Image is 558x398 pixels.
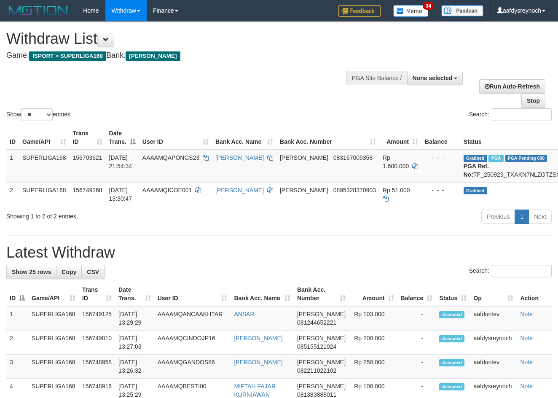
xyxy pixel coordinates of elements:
a: [PERSON_NAME] [215,187,264,194]
th: Game/API: activate to sort column ascending [28,282,79,306]
th: Balance: activate to sort column ascending [397,282,436,306]
span: AAAAMQICOE001 [142,187,192,194]
td: SUPERLIGA168 [28,355,79,379]
a: [PERSON_NAME] [215,154,264,161]
div: Showing 1 to 2 of 2 entries [6,209,226,221]
span: Copy 081244652221 to clipboard [297,319,336,326]
span: [PERSON_NAME] [126,51,180,61]
span: 156703621 [73,154,102,161]
td: [DATE] 13:27:03 [115,331,154,355]
button: None selected [407,71,463,85]
th: ID [6,126,19,150]
td: 1 [6,306,28,331]
span: Copy 082211022102 to clipboard [297,367,336,374]
span: 34 [423,2,434,10]
a: [PERSON_NAME] [234,335,282,342]
div: PGA Site Balance / [346,71,407,85]
td: AAAAMQCINDOJP16 [154,331,231,355]
td: [DATE] 13:26:32 [115,355,154,379]
input: Search: [492,108,552,121]
label: Search: [469,265,552,277]
td: SUPERLIGA168 [19,182,70,206]
span: Marked by aafchhiseyha [488,155,503,162]
span: PGA Pending [505,155,547,162]
th: Balance [421,126,460,150]
span: [DATE] 13:30:47 [109,187,132,202]
h1: Withdraw List [6,30,364,47]
td: - [397,355,436,379]
span: [DATE] 21:54:34 [109,154,132,169]
td: 2 [6,182,19,206]
span: [PERSON_NAME] [297,311,346,317]
span: [PERSON_NAME] [280,187,328,194]
td: SUPERLIGA168 [28,331,79,355]
img: Button%20Memo.svg [393,5,429,17]
a: Note [520,335,533,342]
td: SUPERLIGA168 [19,150,70,183]
h1: Latest Withdraw [6,244,552,261]
a: Next [528,210,552,224]
td: aafduntev [470,355,517,379]
a: [PERSON_NAME] [234,359,282,366]
th: Amount: activate to sort column ascending [349,282,397,306]
th: Date Trans.: activate to sort column descending [106,126,139,150]
select: Showentries [21,108,53,121]
th: Bank Acc. Name: activate to sort column ascending [212,126,276,150]
a: ANSAR [234,311,254,317]
span: [PERSON_NAME] [280,154,328,161]
span: Rp 51.000 [383,187,410,194]
td: - [397,331,436,355]
span: Copy 0895328370903 to clipboard [333,187,376,194]
a: MIFTAH FAJAR KURNIAWAN [234,383,276,398]
span: [PERSON_NAME] [297,359,346,366]
span: [PERSON_NAME] [297,335,346,342]
th: Status: activate to sort column ascending [436,282,470,306]
span: Grabbed [464,187,487,194]
span: Copy [62,269,76,275]
th: User ID: activate to sort column ascending [154,282,231,306]
b: PGA Ref. No: [464,163,489,178]
th: Action [517,282,552,306]
td: aafdysreynoch [470,331,517,355]
td: [DATE] 13:29:29 [115,306,154,331]
th: ID: activate to sort column descending [6,282,28,306]
th: Bank Acc. Name: activate to sort column ascending [231,282,293,306]
img: MOTION_logo.png [6,4,70,17]
label: Show entries [6,108,70,121]
td: 3 [6,355,28,379]
td: SUPERLIGA168 [28,306,79,331]
span: Accepted [439,359,464,366]
span: Copy 085155121024 to clipboard [297,343,336,350]
th: Bank Acc. Number: activate to sort column ascending [294,282,349,306]
td: - [397,306,436,331]
th: Date Trans.: activate to sort column ascending [115,282,154,306]
td: Rp 250,000 [349,355,397,379]
td: 1 [6,150,19,183]
td: 156749010 [79,331,115,355]
a: 1 [515,210,529,224]
th: Bank Acc. Number: activate to sort column ascending [276,126,379,150]
td: Rp 103,000 [349,306,397,331]
span: Copy 081383888011 to clipboard [297,391,336,398]
td: AAAAMQGANDOS86 [154,355,231,379]
td: Rp 200,000 [349,331,397,355]
div: - - - [425,186,457,194]
h4: Game: Bank: [6,51,364,60]
td: 156748958 [79,355,115,379]
span: CSV [87,269,99,275]
th: Trans ID: activate to sort column ascending [70,126,106,150]
a: Previous [481,210,515,224]
a: Copy [56,265,82,279]
a: Show 25 rows [6,265,56,279]
a: Stop [521,94,545,108]
label: Search: [469,108,552,121]
a: Note [520,311,533,317]
th: Op: activate to sort column ascending [470,282,517,306]
td: 156749125 [79,306,115,331]
span: Show 25 rows [12,269,51,275]
a: CSV [81,265,105,279]
td: 2 [6,331,28,355]
span: ISPORT > SUPERLIGA168 [29,51,106,61]
td: AAAAMQANCAAKHTAR [154,306,231,331]
input: Search: [492,265,552,277]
